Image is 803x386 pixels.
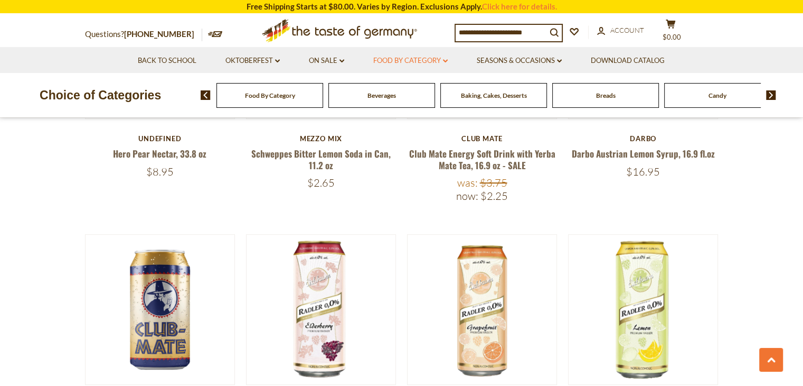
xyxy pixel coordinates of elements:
a: Darbo Austrian Lemon Syrup, 16.9 fl.oz [572,147,715,160]
span: Account [610,26,644,34]
a: Schweppes Bitter Lemon Soda in Can, 11.2 oz [251,147,391,171]
a: Beverages [367,91,396,99]
img: next arrow [766,90,776,100]
a: Back to School [138,55,196,67]
a: Candy [708,91,726,99]
a: Hero Pear Nectar, 33.8 oz [113,147,206,160]
div: Darbo [568,134,719,143]
a: Download Catalog [591,55,665,67]
span: $0.00 [663,33,681,41]
div: undefined [85,134,235,143]
span: $3.75 [480,176,507,189]
a: Seasons & Occasions [477,55,562,67]
span: $16.95 [626,165,660,178]
span: $2.25 [480,189,508,203]
img: previous arrow [201,90,211,100]
a: Account [597,25,644,36]
img: Eichbaum "Grapefruit Radler" Carbonated Beverage , 500ml [408,235,557,384]
a: [PHONE_NUMBER] [124,29,194,39]
span: $2.65 [307,176,335,189]
span: $8.95 [146,165,174,178]
a: Food By Category [245,91,295,99]
a: Food By Category [373,55,448,67]
img: Eichbaum "Elderberry Radler" Carbonated Beverage , 500ml [247,235,396,384]
label: Was: [457,176,478,189]
a: Oktoberfest [225,55,280,67]
a: Baking, Cakes, Desserts [461,91,527,99]
a: On Sale [309,55,344,67]
div: Club Mate [407,134,558,143]
a: Click here for details. [482,2,557,11]
label: Now: [456,189,478,203]
a: Breads [596,91,616,99]
img: Club Mate Energy Soft Drink with Yerba Mate Tea, 11.2 oz can [86,235,235,384]
div: Mezzo Mix [246,134,396,143]
a: Club Mate Energy Soft Drink with Yerba Mate Tea, 16.9 oz - SALE [409,147,555,171]
p: Questions? [85,27,202,41]
img: Eichbaum "Lemon Radler" Carbonated Beverage , 500ml [569,235,718,384]
button: $0.00 [655,19,687,45]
